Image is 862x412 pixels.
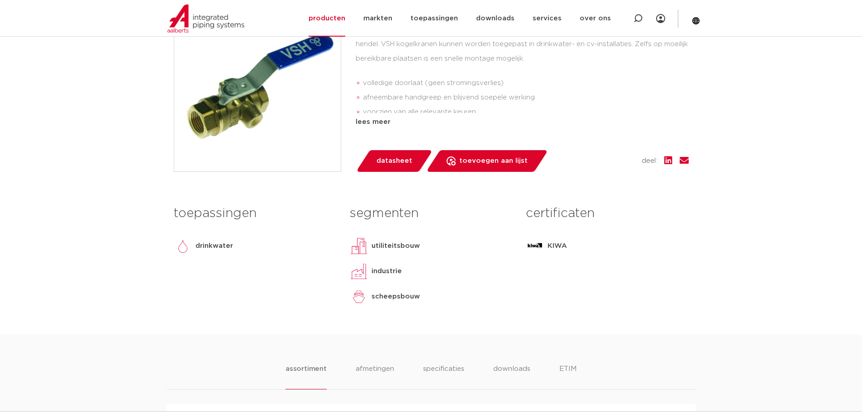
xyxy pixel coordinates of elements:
[174,5,341,171] img: Product Image for VSH waterkogelkraan (2 x binnendraad)
[363,90,689,105] li: afneembare handgreep en blijvend soepele werking
[459,154,528,168] span: toevoegen aan lijst
[493,364,530,389] li: downloads
[371,291,420,302] p: scheepsbouw
[559,364,576,389] li: ETIM
[642,156,657,166] span: deel:
[423,364,464,389] li: specificaties
[371,266,402,277] p: industrie
[350,204,512,223] h3: segmenten
[195,241,233,251] p: drinkwater
[356,150,433,172] a: datasheet
[350,262,368,280] img: industrie
[350,288,368,306] img: scheepsbouw
[356,117,689,128] div: lees meer
[356,23,689,113] div: De VSH K2300 is een waterkogelkraan met 2 binnendraad aansluitingen, voorzien van een RVS hendel....
[350,237,368,255] img: utiliteitsbouw
[356,364,394,389] li: afmetingen
[376,154,412,168] span: datasheet
[548,241,567,251] p: KIWA
[286,364,327,389] li: assortiment
[174,237,192,255] img: drinkwater
[363,105,689,119] li: voorzien van alle relevante keuren
[174,204,336,223] h3: toepassingen
[363,76,689,90] li: volledige doorlaat (geen stromingsverlies)
[526,237,544,255] img: KIWA
[526,204,688,223] h3: certificaten
[371,241,420,251] p: utiliteitsbouw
